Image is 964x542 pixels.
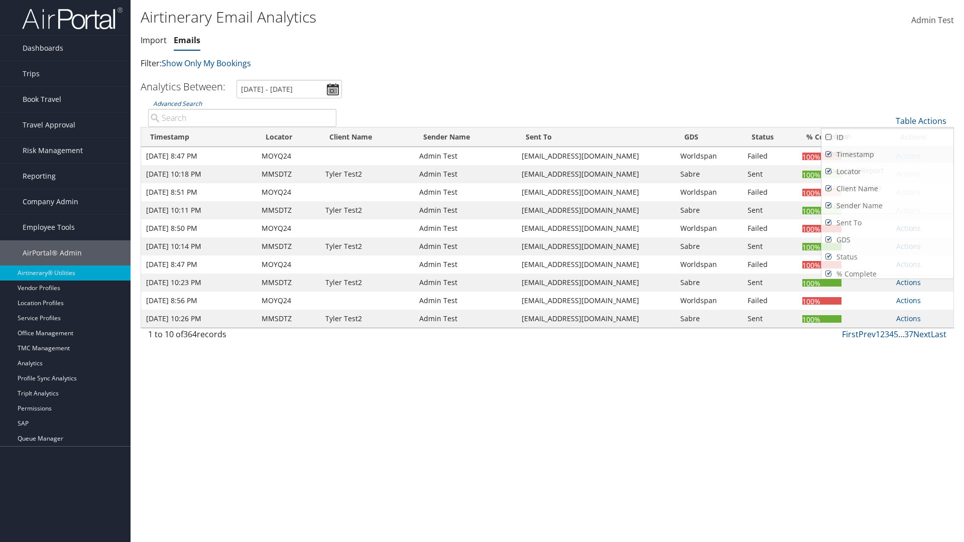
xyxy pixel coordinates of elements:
a: GDS [821,231,953,248]
img: airportal-logo.png [22,7,123,30]
a: ID [821,129,953,146]
span: Dashboards [23,36,63,61]
a: Client Name [821,180,953,197]
span: Book Travel [23,87,61,112]
span: AirPortal® Admin [23,240,82,265]
a: % Complete [821,265,953,283]
span: Company Admin [23,189,78,214]
span: Risk Management [23,138,83,163]
a: Locator [821,163,953,180]
span: Reporting [23,164,56,189]
span: Travel Approval [23,112,75,138]
a: Sender Name [821,197,953,214]
a: Timestamp [821,146,953,163]
span: Employee Tools [23,215,75,240]
a: Refresh [821,128,953,145]
span: Trips [23,61,40,86]
a: Sent To [821,214,953,231]
a: Status [821,248,953,265]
